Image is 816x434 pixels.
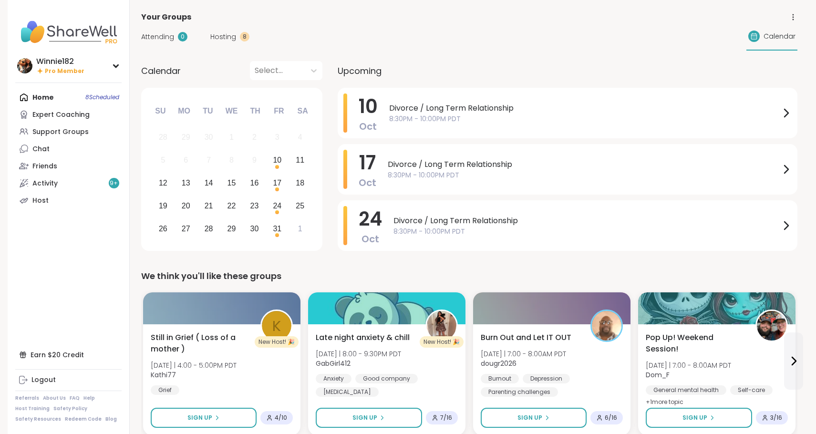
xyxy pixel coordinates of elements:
div: 27 [182,222,190,235]
span: Pro Member [45,67,84,75]
span: 17 [359,149,376,176]
a: FAQ [70,395,80,402]
span: Late night anxiety & chill [316,332,410,343]
div: 29 [227,222,236,235]
span: Sign Up [517,413,542,422]
span: Still in Grief ( Loss of a mother ) [151,332,250,355]
a: Activity9+ [15,175,122,192]
div: We think you'll like these groups [141,269,797,283]
b: Dom_F [646,370,670,380]
div: 18 [296,176,304,189]
div: Good company [355,374,418,383]
div: Choose Friday, October 31st, 2025 [267,218,288,239]
div: Not available Wednesday, October 8th, 2025 [221,150,242,171]
div: month 2025-10 [152,126,311,240]
span: 24 [359,206,382,232]
img: Dom_F [757,311,786,341]
div: Su [150,101,171,122]
div: 9 [252,154,257,166]
div: Depression [523,374,570,383]
div: 5 [161,154,165,166]
span: Oct [359,120,377,133]
span: K [272,315,281,337]
a: Help [83,395,95,402]
b: dougr2026 [481,359,516,368]
span: 7 / 16 [440,414,452,422]
div: Choose Friday, October 10th, 2025 [267,150,288,171]
div: Not available Tuesday, September 30th, 2025 [198,127,219,148]
button: Sign Up [151,408,257,428]
span: [DATE] | 7:00 - 8:00AM PDT [481,349,566,359]
div: 23 [250,199,259,212]
div: Support Groups [32,127,89,137]
div: 1 [229,131,234,144]
span: Sign Up [682,413,707,422]
span: 8:30PM - 10:00PM PDT [388,170,780,180]
div: 7 [207,154,211,166]
a: Host [15,192,122,209]
div: 30 [250,222,259,235]
div: 10 [273,154,281,166]
div: 28 [205,222,213,235]
div: Not available Wednesday, October 1st, 2025 [221,127,242,148]
div: 31 [273,222,281,235]
div: General mental health [646,385,726,395]
a: Redeem Code [65,416,102,423]
div: Self-care [730,385,773,395]
span: 6 / 16 [605,414,617,422]
div: 21 [205,199,213,212]
div: Not available Thursday, October 2nd, 2025 [244,127,265,148]
div: 13 [182,176,190,189]
div: Anxiety [316,374,351,383]
div: Choose Thursday, October 16th, 2025 [244,173,265,194]
b: Kathi77 [151,370,176,380]
img: dougr2026 [592,311,621,341]
div: Choose Sunday, October 12th, 2025 [153,173,174,194]
span: 4 / 10 [275,414,287,422]
div: Choose Monday, October 20th, 2025 [176,196,196,216]
a: Host Training [15,405,50,412]
div: Activity [32,179,58,188]
div: Choose Saturday, November 1st, 2025 [290,218,310,239]
div: 25 [296,199,304,212]
div: Not available Friday, October 3rd, 2025 [267,127,288,148]
div: Not available Monday, October 6th, 2025 [176,150,196,171]
a: About Us [43,395,66,402]
span: [DATE] | 4:00 - 5:00PM PDT [151,361,237,370]
span: 8:30PM - 10:00PM PDT [389,114,780,124]
span: 9 + [110,179,118,187]
div: 8 [229,154,234,166]
span: Divorce / Long Term Relationship [389,103,780,114]
span: 10 [359,93,378,120]
div: Earn $20 Credit [15,346,122,363]
div: 19 [159,199,167,212]
div: Not available Saturday, October 4th, 2025 [290,127,310,148]
a: Safety Resources [15,416,61,423]
a: Logout [15,372,122,389]
div: 4 [298,131,302,144]
div: We [221,101,242,122]
div: Choose Sunday, October 19th, 2025 [153,196,174,216]
span: Burn Out and Let IT OUT [481,332,571,343]
span: Oct [362,232,379,246]
div: Mo [174,101,195,122]
div: Not available Monday, September 29th, 2025 [176,127,196,148]
div: 2 [252,131,257,144]
div: Choose Friday, October 24th, 2025 [267,196,288,216]
div: Choose Thursday, October 30th, 2025 [244,218,265,239]
div: Choose Saturday, October 18th, 2025 [290,173,310,194]
span: Pop Up! Weekend Session! [646,332,745,355]
span: Oct [359,176,376,189]
div: 30 [205,131,213,144]
div: Friends [32,162,57,171]
div: 3 [275,131,279,144]
span: Sign Up [187,413,212,422]
div: 1 [298,222,302,235]
div: 28 [159,131,167,144]
button: Sign Up [481,408,587,428]
div: Expert Coaching [32,110,90,120]
span: Sign Up [352,413,377,422]
img: GabGirl412 [427,311,456,341]
div: Choose Tuesday, October 28th, 2025 [198,218,219,239]
div: Burnout [481,374,519,383]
